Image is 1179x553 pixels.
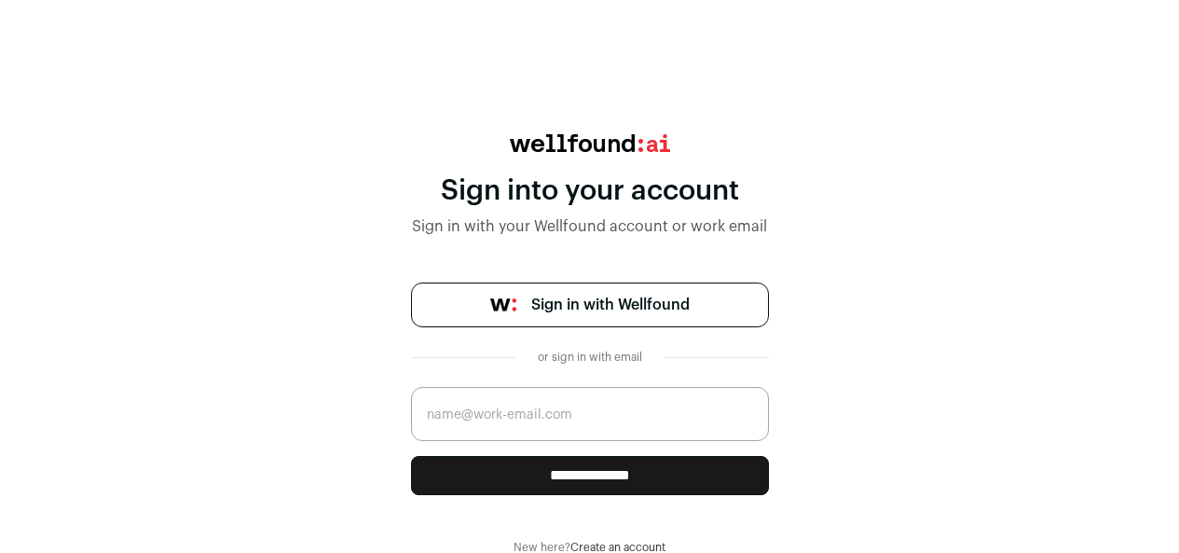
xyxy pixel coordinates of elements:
[530,350,650,365] div: or sign in with email
[411,387,769,441] input: name@work-email.com
[531,294,690,316] span: Sign in with Wellfound
[411,283,769,327] a: Sign in with Wellfound
[490,298,516,311] img: wellfound-symbol-flush-black-fb3c872781a75f747ccb3a119075da62bfe97bd399995f84a933054e44a575c4.png
[411,174,769,208] div: Sign into your account
[411,215,769,238] div: Sign in with your Wellfound account or work email
[570,542,665,553] a: Create an account
[510,134,670,152] img: wellfound:ai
